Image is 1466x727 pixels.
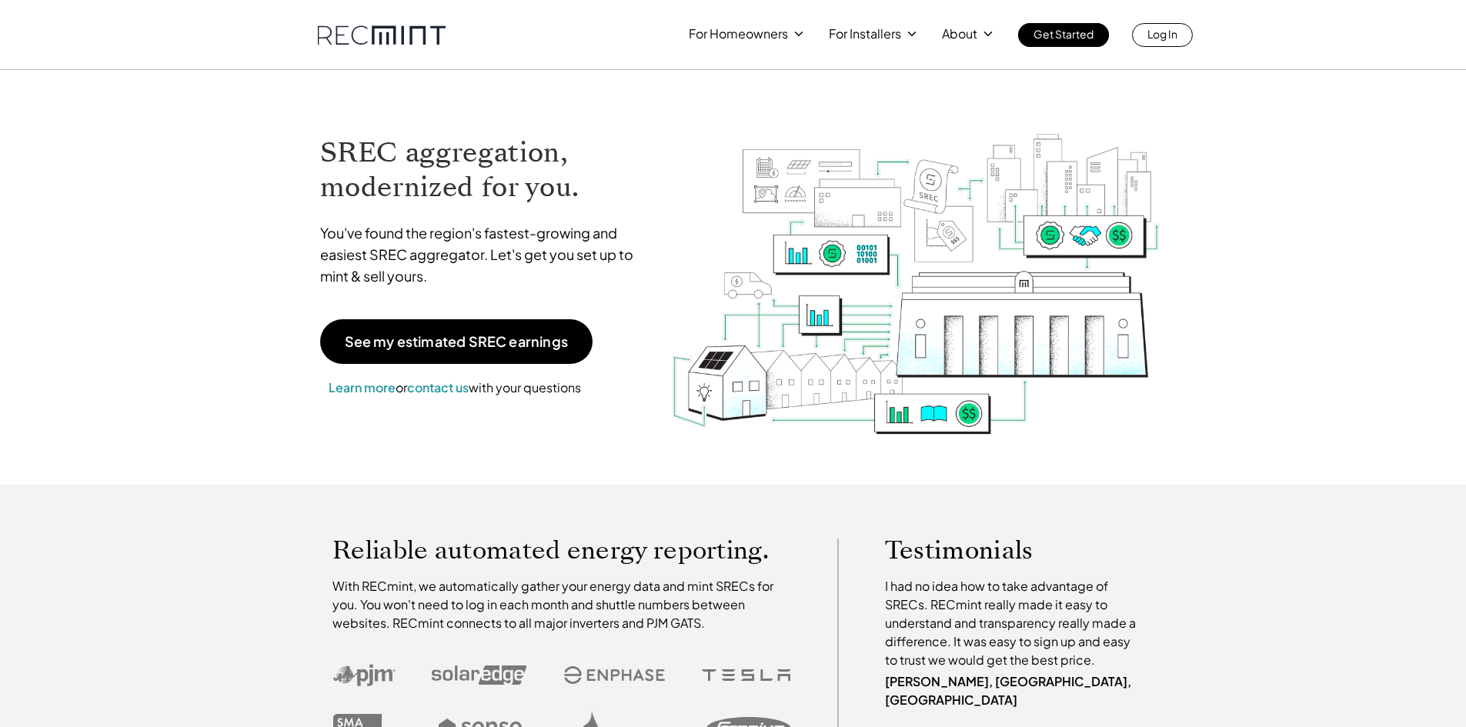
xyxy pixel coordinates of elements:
a: See my estimated SREC earnings [320,319,593,364]
img: RECmint value cycle [670,93,1161,439]
a: Learn more [329,379,396,395]
h1: SREC aggregation, modernized for you. [320,135,648,205]
p: Testimonials [885,539,1114,562]
p: For Installers [829,23,901,45]
p: or with your questions [320,378,589,398]
p: Log In [1147,23,1177,45]
p: With RECmint, we automatically gather your energy data and mint SRECs for you. You won't need to ... [332,577,791,632]
p: Reliable automated energy reporting. [332,539,791,562]
p: About [942,23,977,45]
p: I had no idea how to take advantage of SRECs. RECmint really made it easy to understand and trans... [885,577,1144,669]
p: See my estimated SREC earnings [345,335,568,348]
p: Get Started [1034,23,1094,45]
a: Log In [1132,23,1193,47]
p: You've found the region's fastest-growing and easiest SREC aggregator. Let's get you set up to mi... [320,222,648,287]
p: [PERSON_NAME], [GEOGRAPHIC_DATA], [GEOGRAPHIC_DATA] [885,672,1144,709]
a: contact us [407,379,469,395]
a: Get Started [1018,23,1109,47]
p: For Homeowners [689,23,788,45]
